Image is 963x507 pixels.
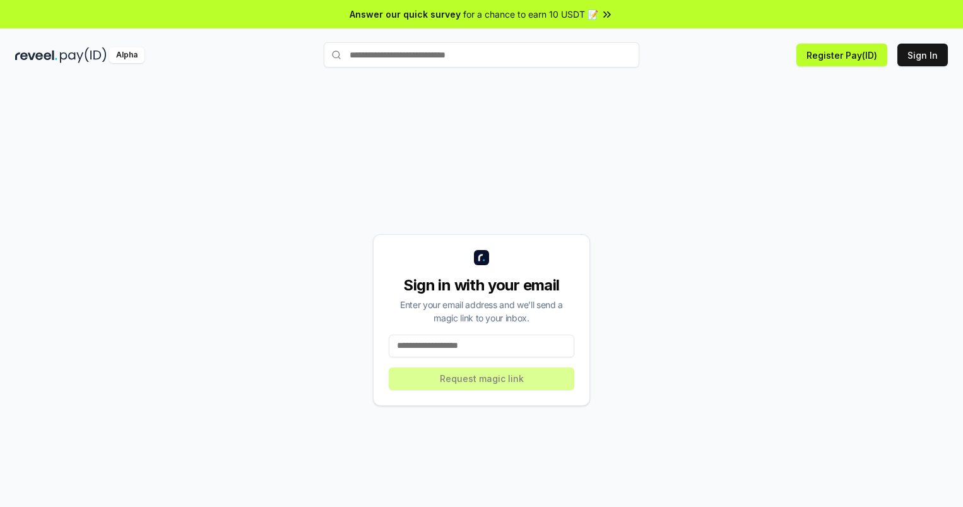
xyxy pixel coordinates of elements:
div: Enter your email address and we’ll send a magic link to your inbox. [389,298,574,325]
button: Register Pay(ID) [796,44,887,66]
img: logo_small [474,250,489,265]
span: Answer our quick survey [350,8,461,21]
img: pay_id [60,47,107,63]
span: for a chance to earn 10 USDT 📝 [463,8,598,21]
img: reveel_dark [15,47,57,63]
div: Alpha [109,47,145,63]
div: Sign in with your email [389,275,574,295]
button: Sign In [897,44,948,66]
